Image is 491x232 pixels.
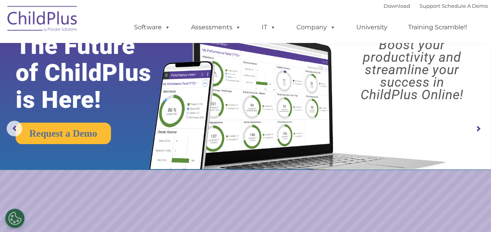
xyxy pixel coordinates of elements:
[348,20,395,35] a: University
[109,84,142,89] span: Phone number
[109,52,132,57] span: Last name
[363,148,491,232] iframe: Chat Widget
[126,20,178,35] a: Software
[16,123,111,144] a: Request a Demo
[254,20,284,35] a: IT
[384,3,410,9] a: Download
[4,0,82,39] img: ChildPlus by Procare Solutions
[420,3,440,9] a: Support
[339,38,485,101] rs-layer: Boost your productivity and streamline your success in ChildPlus Online!
[5,209,25,228] button: Cookies Settings
[400,20,475,35] a: Training Scramble!!
[442,3,488,9] a: Schedule A Demo
[289,20,343,35] a: Company
[16,32,172,113] rs-layer: The Future of ChildPlus is Here!
[183,20,249,35] a: Assessments
[384,3,488,9] font: |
